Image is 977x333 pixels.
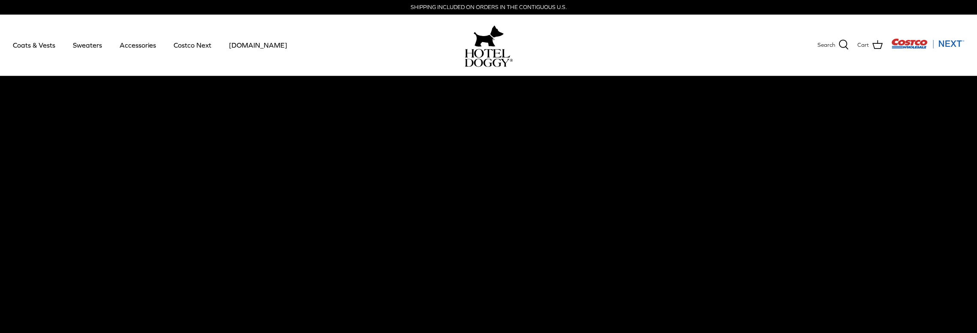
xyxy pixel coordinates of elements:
[857,41,869,50] span: Cart
[465,49,513,67] img: hoteldoggycom
[221,30,295,60] a: [DOMAIN_NAME]
[891,44,964,50] a: Visit Costco Next
[166,30,219,60] a: Costco Next
[818,41,835,50] span: Search
[465,23,513,67] a: hoteldoggy.com hoteldoggycom
[857,39,883,51] a: Cart
[112,30,164,60] a: Accessories
[818,39,849,51] a: Search
[891,38,964,49] img: Costco Next
[5,30,63,60] a: Coats & Vests
[474,23,504,49] img: hoteldoggy.com
[65,30,110,60] a: Sweaters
